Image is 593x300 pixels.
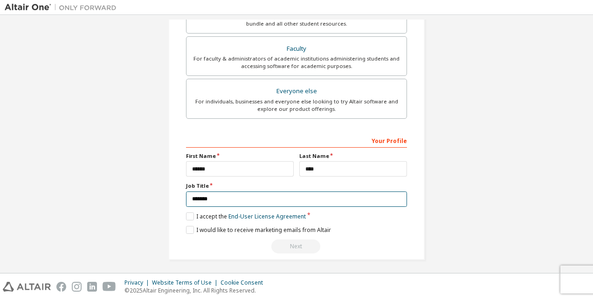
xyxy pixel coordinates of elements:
label: First Name [186,152,294,160]
div: Cookie Consent [221,279,269,286]
img: facebook.svg [56,282,66,292]
div: Privacy [124,279,152,286]
div: Website Terms of Use [152,279,221,286]
a: End-User License Agreement [228,212,306,220]
div: Email already exists [186,239,407,253]
img: altair_logo.svg [3,282,51,292]
label: I would like to receive marketing emails from Altair [186,226,331,234]
img: linkedin.svg [87,282,97,292]
div: Your Profile [186,133,407,148]
div: For individuals, businesses and everyone else looking to try Altair software and explore our prod... [192,98,401,113]
div: For currently enrolled students looking to access the free Altair Student Edition bundle and all ... [192,13,401,27]
img: instagram.svg [72,282,82,292]
div: For faculty & administrators of academic institutions administering students and accessing softwa... [192,55,401,70]
p: © 2025 Altair Engineering, Inc. All Rights Reserved. [124,286,269,294]
label: Job Title [186,182,407,190]
img: Altair One [5,3,121,12]
img: youtube.svg [103,282,116,292]
label: Last Name [299,152,407,160]
label: I accept the [186,212,306,220]
div: Everyone else [192,85,401,98]
div: Faculty [192,42,401,55]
